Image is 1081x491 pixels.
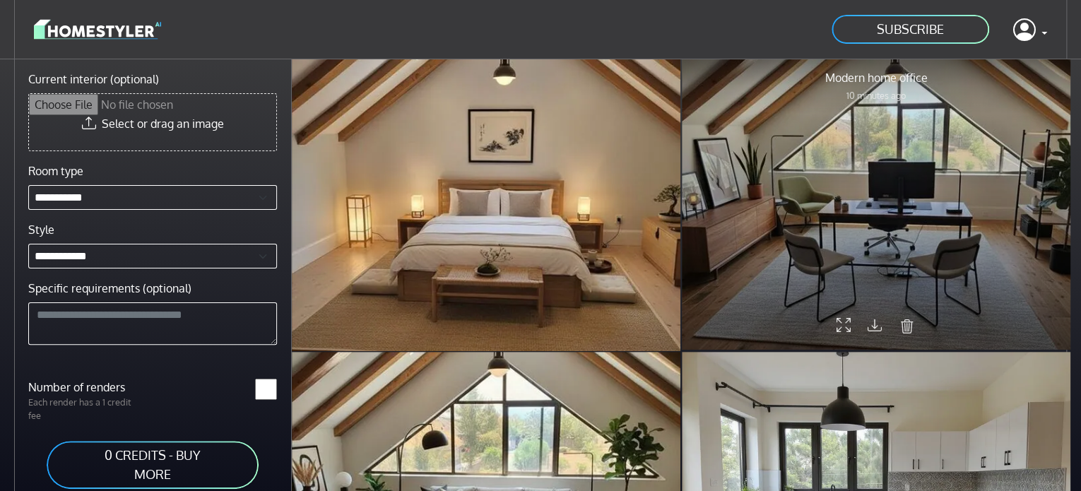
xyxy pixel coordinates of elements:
a: 0 CREDITS - BUY MORE [45,439,260,490]
label: Number of renders [20,379,153,396]
p: Modern home office [825,69,927,86]
img: logo-3de290ba35641baa71223ecac5eacb59cb85b4c7fdf211dc9aaecaaee71ea2f8.svg [34,17,161,42]
label: Style [28,221,54,238]
label: Current interior (optional) [28,71,159,88]
label: Room type [28,162,83,179]
p: 10 minutes ago [825,89,927,102]
label: Specific requirements (optional) [28,280,191,297]
a: SUBSCRIBE [830,13,991,45]
p: Each render has a 1 credit fee [20,396,153,422]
